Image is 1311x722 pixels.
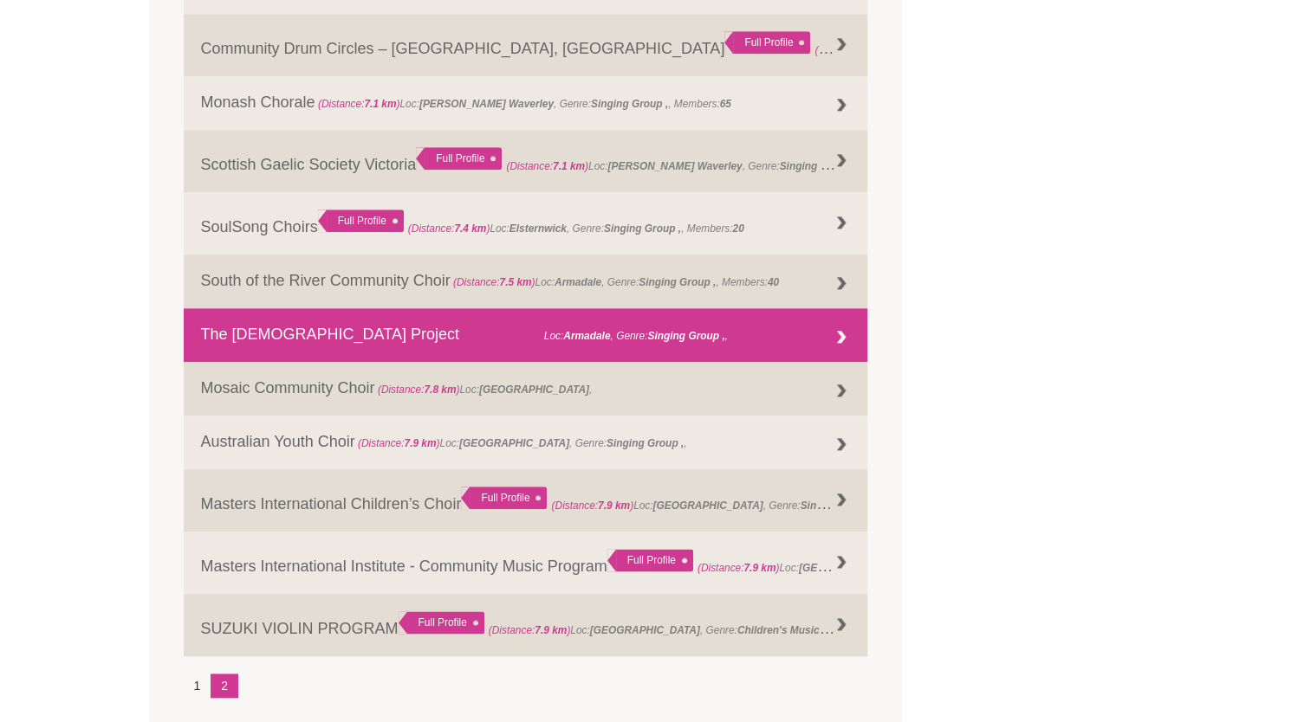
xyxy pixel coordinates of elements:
span: (Distance: ) [408,222,490,235]
span: Loc: , [375,384,593,396]
span: (Distance: ) [318,98,400,110]
strong: [PERSON_NAME] Waverley [419,98,554,110]
strong: 6.7 km [861,44,893,56]
span: Loc: , Genre: , [459,330,728,342]
span: (Distance: ) [358,437,440,449]
strong: Singing Group , [604,222,681,235]
strong: 7.9 km [598,500,630,512]
strong: Singing Group , [639,276,716,288]
strong: 7.8 km [424,384,456,396]
a: SoulSong Choirs Full Profile (Distance:7.4 km)Loc:Elsternwick, Genre:Singing Group ,, Members:20 [184,192,868,255]
div: Full Profile [318,210,404,232]
span: Loc: , Genre: , [815,40,1106,57]
strong: Armadale [555,276,601,288]
strong: Children's Music Making , [737,620,864,637]
strong: 7.9 km [404,437,436,449]
strong: [GEOGRAPHIC_DATA] [590,624,700,636]
strong: [GEOGRAPHIC_DATA] [479,384,589,396]
a: SUZUKI VIOLIN PROGRAM Full Profile (Distance:7.9 km)Loc:[GEOGRAPHIC_DATA], Genre:Children's Music... [184,594,868,656]
strong: Singing Group , [647,330,724,342]
strong: 7.9 km [743,562,776,574]
div: Full Profile [399,611,484,634]
a: Masters International Institute - Community Music Program Full Profile (Distance:7.9 km)Loc:[GEOG... [184,532,868,594]
a: South of the River Community Choir (Distance:7.5 km)Loc:Armadale, Genre:Singing Group ,, Members:40 [184,255,868,308]
span: (Distance: ) [506,160,588,172]
strong: Singing Group , [591,98,668,110]
span: Loc: , Genre: , Members: [506,156,919,173]
span: Loc: , Genre: , [698,558,1003,575]
span: Loc: , Genre: , Members: [552,495,957,512]
strong: 7.9 km [535,624,567,636]
strong: [PERSON_NAME] Waverley [607,160,742,172]
div: Full Profile [607,549,693,571]
span: (Distance: ) [552,500,634,512]
a: Mosaic Community Choir (Distance:7.8 km)Loc:[GEOGRAPHIC_DATA], [184,362,868,416]
span: (Distance: ) [462,330,544,342]
strong: [GEOGRAPHIC_DATA] [653,500,763,512]
span: Loc: , Genre: , Members: [315,98,731,110]
strong: Elsternwick [509,222,567,235]
li: 1 [184,674,211,698]
a: 2 [211,674,238,698]
strong: Singing Group , [801,495,878,512]
a: Masters International Children’s Choir Full Profile (Distance:7.9 km)Loc:[GEOGRAPHIC_DATA], Genre... [184,469,868,532]
strong: Singing Group , [780,156,857,173]
div: Full Profile [724,31,810,54]
strong: 7.5 km [499,276,531,288]
strong: 65 [720,98,731,110]
strong: 20 [733,222,744,235]
strong: 40 [768,276,779,288]
span: Loc: , Genre: , Members: [408,222,744,235]
strong: 7.1 km [364,98,396,110]
div: Full Profile [416,147,502,170]
span: Loc: , Genre: , [355,437,687,449]
a: Australian Youth Choir (Distance:7.9 km)Loc:[GEOGRAPHIC_DATA], Genre:Singing Group ,, [184,416,868,469]
a: Community Drum Circles – [GEOGRAPHIC_DATA], [GEOGRAPHIC_DATA] Full Profile (Distance:6.7 km)Loc:,... [184,14,868,76]
div: Full Profile [461,487,547,509]
span: Loc: , Genre: , Members: [489,620,941,637]
span: Loc: , Genre: , Members: [451,276,779,288]
span: (Distance: ) [378,384,460,396]
strong: 7.5 km [509,330,541,342]
strong: Singing Group , [607,437,684,449]
a: Scottish Gaelic Society Victoria Full Profile (Distance:7.1 km)Loc:[PERSON_NAME] Waverley, Genre:... [184,130,868,192]
strong: 7.1 km [553,160,585,172]
strong: [GEOGRAPHIC_DATA] [799,558,909,575]
a: The [DEMOGRAPHIC_DATA] Project (Distance:7.5 km)Loc:Armadale, Genre:Singing Group ,, [184,308,868,362]
strong: Armadale [563,330,610,342]
strong: [GEOGRAPHIC_DATA] [459,437,569,449]
span: (Distance: ) [489,624,571,636]
a: Monash Chorale (Distance:7.1 km)Loc:[PERSON_NAME] Waverley, Genre:Singing Group ,, Members:65 [184,76,868,130]
span: (Distance: ) [698,562,780,574]
strong: 7.4 km [454,222,486,235]
span: (Distance: ) [453,276,535,288]
span: (Distance: ) [815,40,897,57]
